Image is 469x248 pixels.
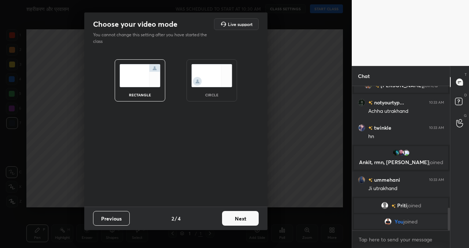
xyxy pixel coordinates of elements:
[228,22,252,26] h5: Live support
[403,219,418,225] span: joined
[381,202,388,209] img: default.png
[171,215,174,222] h4: 2
[191,64,232,87] img: circleScreenIcon.acc0effb.svg
[368,133,444,140] div: hn
[381,82,424,88] span: [PERSON_NAME]
[384,218,392,225] img: f9a666527379488a9d83e0f86d2874fe.jpg
[222,211,259,226] button: Next
[429,126,444,130] div: 10:33 AM
[398,149,405,156] img: 88d61794381a4ef58bb718d2db510cf1.jpg
[93,211,130,226] button: Previous
[358,124,365,132] img: e3e15535001f4f4fadc72cfad0ba5153.jpg
[375,84,379,88] img: no-rating-badge.077c3623.svg
[125,93,155,97] div: rectangle
[368,178,373,182] img: no-rating-badge.077c3623.svg
[175,215,177,222] h4: /
[358,176,365,184] img: 97bdc02d81484a18bf8317dab674b30c.jpg
[368,126,373,130] img: no-rating-badge.077c3623.svg
[197,93,226,97] div: circle
[392,149,400,156] img: 71ec33ce8bd545adae4ac91cb23f9ced.jpg
[397,203,407,208] span: Priti
[464,113,467,118] p: G
[358,99,365,106] img: e66a792ea59f4568b7ad84e334cb6cdf.jpg
[352,86,450,230] div: grid
[391,204,396,208] img: no-rating-badge.077c3623.svg
[407,203,421,208] span: joined
[368,108,444,115] div: Achha utrakhand
[429,178,444,182] div: 10:33 AM
[373,124,391,132] h6: twinkle
[368,101,373,105] img: no-rating-badge.077c3623.svg
[373,176,400,184] h6: ummehani
[395,219,403,225] span: You
[352,66,376,86] p: Chat
[403,149,410,156] img: 3
[465,72,467,77] p: T
[93,19,177,29] h2: Choose your video mode
[93,32,212,45] p: You cannot change this setting after you have started the class
[464,92,467,98] p: D
[373,99,404,106] h6: notyourtyp...
[178,215,181,222] h4: 4
[424,82,438,88] span: joined
[119,64,160,87] img: normalScreenIcon.ae25ed63.svg
[429,100,444,105] div: 10:33 AM
[368,185,444,192] div: Ji utrakhand
[358,159,444,165] p: Ankit, rmn, [PERSON_NAME]
[429,159,443,166] span: joined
